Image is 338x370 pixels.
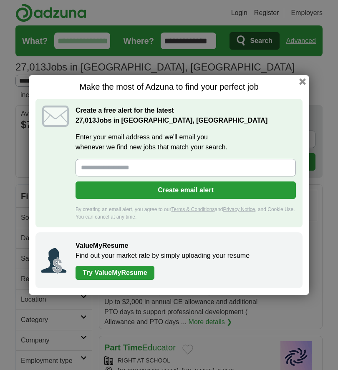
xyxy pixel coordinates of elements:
[76,251,294,261] p: Find out your market rate by simply uploading your resume
[76,241,294,251] h2: ValueMyResume
[76,117,267,124] strong: Jobs in [GEOGRAPHIC_DATA], [GEOGRAPHIC_DATA]
[42,106,69,127] img: icon_email.svg
[76,116,96,126] span: 27,013
[76,206,296,221] div: By creating an email alert, you agree to our and , and Cookie Use. You can cancel at any time.
[76,181,296,199] button: Create email alert
[223,206,255,212] a: Privacy Notice
[171,206,214,212] a: Terms & Conditions
[76,106,296,126] h2: Create a free alert for the latest
[76,266,154,280] a: Try ValueMyResume
[35,82,303,92] h1: Make the most of Adzuna to find your perfect job
[76,132,296,152] label: Enter your email address and we'll email you whenever we find new jobs that match your search.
